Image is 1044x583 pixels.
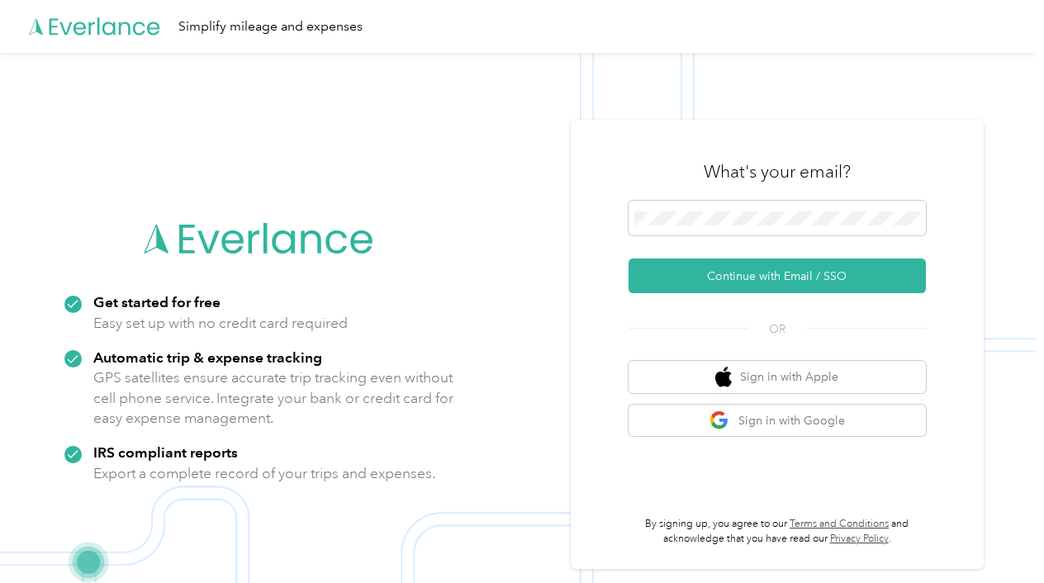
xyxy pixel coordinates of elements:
p: GPS satellites ensure accurate trip tracking even without cell phone service. Integrate your bank... [93,367,454,429]
strong: Get started for free [93,293,221,310]
img: google logo [709,410,730,431]
span: OR [748,320,806,338]
button: Continue with Email / SSO [629,258,926,293]
p: Export a complete record of your trips and expenses. [93,463,435,484]
strong: IRS compliant reports [93,443,238,461]
a: Privacy Policy [830,533,889,545]
a: Terms and Conditions [790,518,889,530]
button: google logoSign in with Google [629,405,926,437]
strong: Automatic trip & expense tracking [93,348,322,366]
button: apple logoSign in with Apple [629,361,926,393]
h3: What's your email? [704,160,851,183]
div: Simplify mileage and expenses [178,17,363,37]
p: Easy set up with no credit card required [93,313,348,334]
img: apple logo [715,367,732,387]
p: By signing up, you agree to our and acknowledge that you have read our . [629,517,926,546]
